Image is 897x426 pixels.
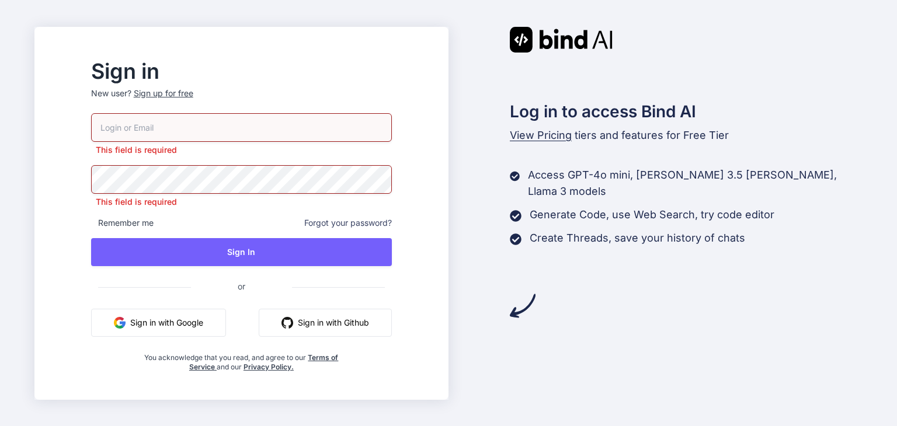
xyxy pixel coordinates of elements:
img: github [281,317,293,329]
h2: Log in to access Bind AI [510,99,863,124]
p: New user? [91,88,392,113]
p: tiers and features for Free Tier [510,127,863,144]
span: Remember me [91,217,154,229]
span: or [191,272,292,301]
a: Privacy Policy. [244,362,294,371]
p: This field is required [91,144,392,156]
div: You acknowledge that you read, and agree to our and our [141,346,342,372]
span: View Pricing [510,129,572,141]
input: Login or Email [91,113,392,142]
div: Sign up for free [134,88,193,99]
p: Generate Code, use Web Search, try code editor [530,207,774,223]
p: Access GPT-4o mini, [PERSON_NAME] 3.5 [PERSON_NAME], Llama 3 models [528,167,863,200]
p: This field is required [91,196,392,208]
button: Sign in with Github [259,309,392,337]
button: Sign in with Google [91,309,226,337]
img: google [114,317,126,329]
a: Terms of Service [189,353,339,371]
h2: Sign in [91,62,392,81]
button: Sign In [91,238,392,266]
span: Forgot your password? [304,217,392,229]
img: Bind AI logo [510,27,613,53]
img: arrow [510,293,536,319]
p: Create Threads, save your history of chats [530,230,745,246]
